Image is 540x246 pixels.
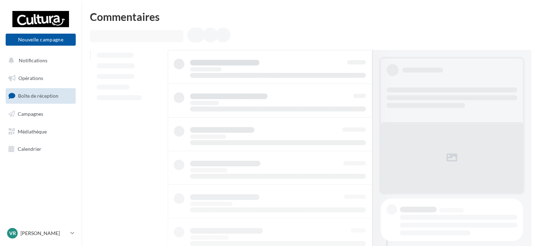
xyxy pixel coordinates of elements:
[18,75,43,81] span: Opérations
[6,34,76,46] button: Nouvelle campagne
[90,11,532,22] div: Commentaires
[18,93,58,99] span: Boîte de réception
[9,230,16,237] span: Vr
[19,57,47,63] span: Notifications
[6,227,76,240] a: Vr [PERSON_NAME]
[18,146,41,152] span: Calendrier
[4,53,74,68] button: Notifications
[18,128,47,134] span: Médiathèque
[21,230,68,237] p: [PERSON_NAME]
[4,124,77,139] a: Médiathèque
[4,71,77,86] a: Opérations
[4,88,77,103] a: Boîte de réception
[18,111,43,117] span: Campagnes
[4,142,77,156] a: Calendrier
[4,107,77,121] a: Campagnes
